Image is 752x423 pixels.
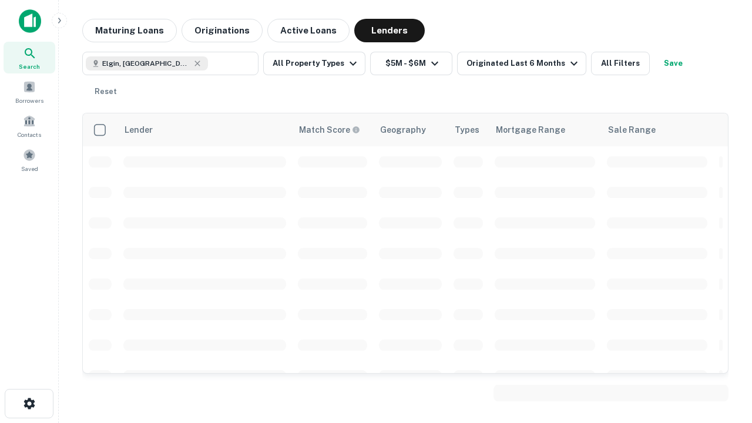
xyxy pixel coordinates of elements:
[380,123,426,137] div: Geography
[496,123,565,137] div: Mortgage Range
[591,52,650,75] button: All Filters
[654,52,692,75] button: Save your search to get updates of matches that match your search criteria.
[354,19,425,42] button: Lenders
[601,113,713,146] th: Sale Range
[82,19,177,42] button: Maturing Loans
[373,113,448,146] th: Geography
[182,19,263,42] button: Originations
[4,42,55,73] a: Search
[693,329,752,385] iframe: Chat Widget
[466,56,581,70] div: Originated Last 6 Months
[370,52,452,75] button: $5M - $6M
[125,123,153,137] div: Lender
[299,123,360,136] div: Capitalize uses an advanced AI algorithm to match your search with the best lender. The match sco...
[19,62,40,71] span: Search
[608,123,656,137] div: Sale Range
[292,113,373,146] th: Capitalize uses an advanced AI algorithm to match your search with the best lender. The match sco...
[15,96,43,105] span: Borrowers
[102,58,190,69] span: Elgin, [GEOGRAPHIC_DATA], [GEOGRAPHIC_DATA]
[87,80,125,103] button: Reset
[455,123,479,137] div: Types
[21,164,38,173] span: Saved
[117,113,292,146] th: Lender
[448,113,489,146] th: Types
[18,130,41,139] span: Contacts
[299,123,358,136] h6: Match Score
[267,19,350,42] button: Active Loans
[263,52,365,75] button: All Property Types
[4,144,55,176] a: Saved
[4,110,55,142] a: Contacts
[4,76,55,108] a: Borrowers
[19,9,41,33] img: capitalize-icon.png
[489,113,601,146] th: Mortgage Range
[457,52,586,75] button: Originated Last 6 Months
